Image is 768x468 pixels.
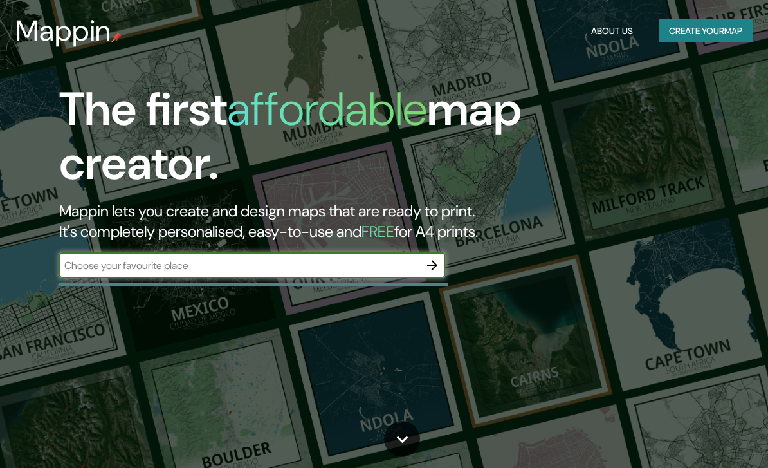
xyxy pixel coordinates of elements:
h1: affordable [227,79,427,139]
h1: The first map creator. [59,82,673,201]
button: About Us [586,19,638,43]
input: Choose your favourite place [59,258,419,273]
h3: Mappin [15,14,111,48]
button: Create yourmap [659,19,753,43]
h5: FREE [361,221,394,241]
img: mappin-pin [111,32,122,42]
h2: Mappin lets you create and design maps that are ready to print. It's completely personalised, eas... [59,201,673,242]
